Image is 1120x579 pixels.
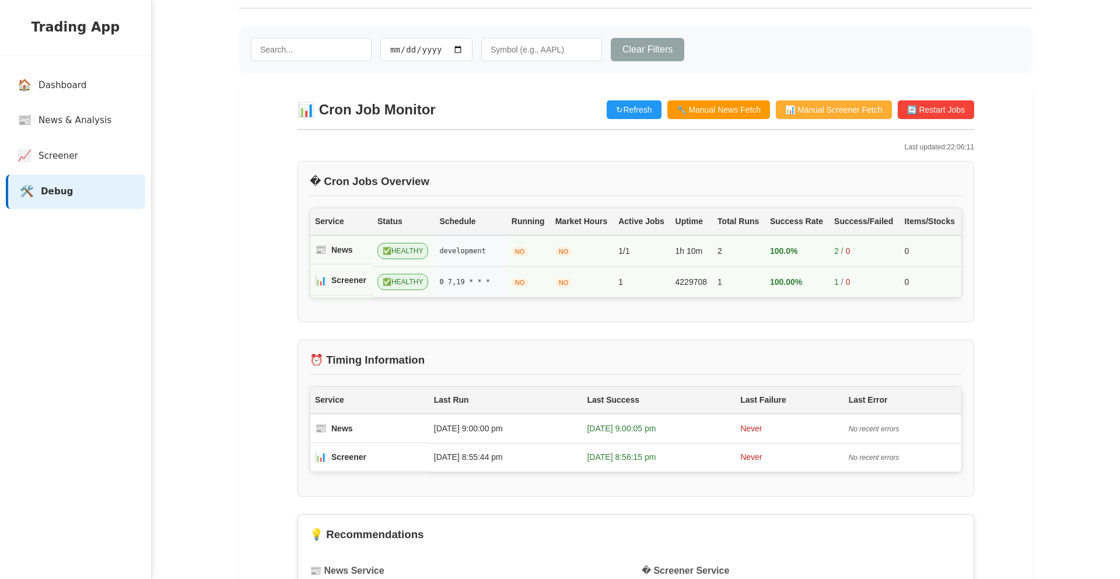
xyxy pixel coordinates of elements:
[38,114,111,127] span: News & Analysis
[481,38,602,61] input: Symbol (e.g., AAPL)
[435,235,506,267] td: development
[315,274,327,288] span: 📊
[846,277,850,287] span: 0
[551,208,614,235] th: Market Hours
[429,414,583,443] td: [DATE] 9:00:00 pm
[844,387,961,414] th: Last Error
[17,112,32,129] span: 📰
[429,387,583,414] th: Last Run
[429,443,583,472] td: [DATE] 8:55:44 pm
[512,278,528,287] span: NO
[331,274,366,287] strong: Screener
[310,387,429,414] th: Service
[671,235,713,267] td: 1h 10m
[310,208,373,235] th: Service
[849,454,900,462] span: No recent errors
[6,68,145,103] a: 🏠Dashboard
[6,139,145,173] a: 📈Screener
[315,450,327,464] span: 📊
[713,267,765,298] td: 1
[614,235,670,267] td: 1/1
[315,243,327,257] span: 📰
[251,38,372,61] input: Search...
[17,77,32,94] span: 🏠
[900,208,961,235] th: Items/Stocks
[297,99,436,120] h2: 📊 Cron Job Monitor
[310,564,630,578] h4: 📰 News Service
[841,246,843,256] span: /
[38,79,86,92] span: Dashboard
[614,208,670,235] th: Active Jobs
[834,246,839,256] span: 2
[331,244,353,256] strong: News
[310,526,962,543] h3: 💡 Recommendations
[834,277,839,287] span: 1
[841,277,843,287] span: /
[377,243,428,259] span: ✅ HEALTHY
[582,414,736,443] td: [DATE] 9:00:05 pm
[38,149,78,163] span: Screener
[713,235,765,267] td: 2
[736,443,843,472] td: Never
[829,208,900,235] th: Success/Failed
[642,564,962,578] h4: � Screener Service
[713,208,765,235] th: Total Runs
[6,175,145,209] a: 🛠️Debug
[315,421,327,435] span: 📰
[512,247,528,256] span: NO
[297,142,974,152] div: Last updated: 22:06:11
[765,267,829,298] td: 100.00%
[765,235,829,267] td: 100.0%
[20,183,34,200] span: 🛠️
[507,208,551,235] th: Running
[736,414,843,443] td: Never
[776,100,891,119] button: 📊 Manual Screener Fetch
[671,208,713,235] th: Uptime
[310,352,962,375] h3: ⏰ Timing Information
[582,387,736,414] th: Last Success
[555,278,572,287] span: NO
[582,443,736,472] td: [DATE] 8:56:15 pm
[17,148,32,165] span: 📈
[667,100,771,119] button: 🔧 Manual News Fetch
[373,208,435,235] th: Status
[846,246,850,256] span: 0
[611,38,684,61] button: Clear Filters
[435,208,506,235] th: Schedule
[614,267,670,298] td: 1
[900,267,961,298] td: 0
[555,247,572,256] span: NO
[41,185,73,198] span: Debug
[310,173,962,196] h3: � Cron Jobs Overview
[849,425,900,433] span: No recent errors
[377,274,428,290] span: ✅ HEALTHY
[6,103,145,138] a: 📰News & Analysis
[900,235,961,267] td: 0
[671,267,713,298] td: 4229708
[898,100,974,119] button: 🔄 Restart Jobs
[607,100,661,119] button: ↻Refresh
[331,423,353,435] strong: News
[736,387,843,414] th: Last Failure
[765,208,829,235] th: Success Rate
[331,451,366,463] strong: Screener
[12,18,139,37] h2: Trading App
